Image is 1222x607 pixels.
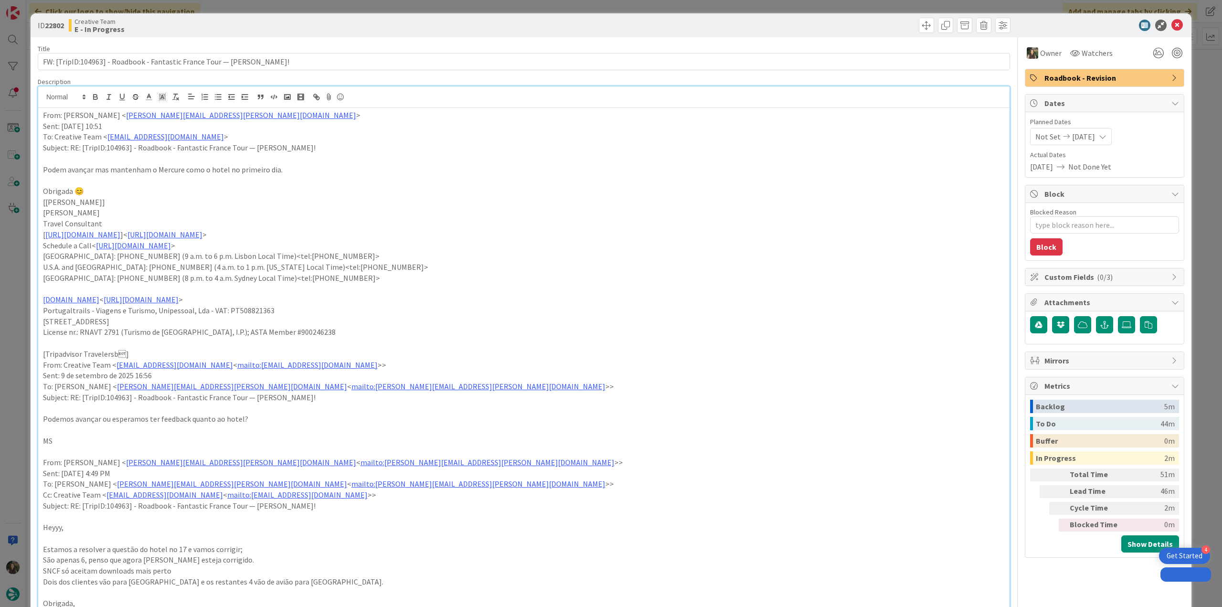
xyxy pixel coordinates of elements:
a: [EMAIL_ADDRESS][DOMAIN_NAME] [107,132,224,141]
span: [DATE] [1072,131,1095,142]
p: From: [PERSON_NAME] < < >> [43,457,1005,468]
p: Obrigada 😊 [43,186,1005,197]
span: Metrics [1044,380,1167,392]
span: Not Done Yet [1068,161,1111,172]
a: mailto:[EMAIL_ADDRESS][DOMAIN_NAME] [237,360,378,370]
p: Subject: RE: [TripID:104963] - Roadbook - Fantastic France Tour — [PERSON_NAME]! [43,501,1005,511]
a: [PERSON_NAME][EMAIL_ADDRESS][PERSON_NAME][DOMAIN_NAME] [117,479,347,489]
p: Travel Consultant [43,218,1005,229]
div: Total Time [1070,469,1122,481]
p: Estamos a resolver a questão do hotel no 17 e vamos corrigir; [43,544,1005,555]
span: Planned Dates [1030,117,1179,127]
div: Blocked Time [1070,519,1122,532]
p: Sent: [DATE] 10:51 [43,121,1005,132]
p: License nr.: RNAVT 2791 (Turismo de [GEOGRAPHIC_DATA], I.P.); ASTA Member #900246238 [43,327,1005,338]
p: Cc: Creative Team < < >> [43,490,1005,501]
img: IG [1027,47,1038,59]
div: 2m [1164,451,1175,465]
span: Attachments [1044,297,1167,308]
span: Description [38,77,71,86]
a: mailto:[EMAIL_ADDRESS][DOMAIN_NAME] [227,490,368,500]
a: [URL][DOMAIN_NAME] [96,241,171,250]
a: mailto:[PERSON_NAME][EMAIL_ADDRESS][PERSON_NAME][DOMAIN_NAME] [351,479,605,489]
div: 46m [1126,485,1175,498]
p: Sent: [DATE] 4:49 PM [43,468,1005,479]
a: [URL][DOMAIN_NAME] [127,230,202,239]
div: Buffer [1036,434,1164,447]
p: Dois dos clientes vão para [GEOGRAPHIC_DATA] e os restantes 4 vão de avião para [GEOGRAPHIC_DATA]. [43,576,1005,587]
p: [PERSON_NAME] [43,207,1005,218]
div: Lead Time [1070,485,1122,498]
span: ( 0/3 ) [1097,272,1113,282]
p: MS [43,436,1005,447]
div: To Do [1036,417,1160,430]
a: [URL][DOMAIN_NAME] [104,295,179,304]
span: Block [1044,188,1167,200]
p: To: [PERSON_NAME] < < >> [43,479,1005,490]
div: 4 [1201,545,1210,554]
p: Heyyy, [43,522,1005,533]
a: [PERSON_NAME][EMAIL_ADDRESS][PERSON_NAME][DOMAIN_NAME] [117,382,347,391]
div: 2m [1126,502,1175,515]
p: São apenas 6, penso que agora [PERSON_NAME] esteja corrigido. [43,554,1005,565]
div: 44m [1160,417,1175,430]
a: [PERSON_NAME][EMAIL_ADDRESS][PERSON_NAME][DOMAIN_NAME] [126,110,356,120]
a: [EMAIL_ADDRESS][DOMAIN_NAME] [116,360,233,370]
p: From: Creative Team < < >> [43,360,1005,371]
label: Title [38,44,50,53]
a: [EMAIL_ADDRESS][DOMAIN_NAME] [106,490,223,500]
p: Podem avançar mas mantenham o Mercure como o hotel no primeiro dia. [43,164,1005,175]
div: In Progress [1036,451,1164,465]
span: Dates [1044,97,1167,109]
a: mailto:[PERSON_NAME][EMAIL_ADDRESS][PERSON_NAME][DOMAIN_NAME] [360,458,614,467]
p: To: Creative Team < > [43,131,1005,142]
p: [GEOGRAPHIC_DATA]: [PHONE_NUMBER] (8 p.m. to 4 a.m. Sydney Local Time)<tel:[PHONE_NUMBER]> [43,273,1005,284]
button: Block [1030,238,1063,256]
p: Sent: 9 de setembro de 2025 16:56 [43,370,1005,381]
p: Portugaltrails - Viagens e Turismo, Unipessoal, Lda - VAT: PT508821363 [43,305,1005,316]
span: Not Set [1035,131,1061,142]
label: Blocked Reason [1030,208,1076,216]
p: [ ]< > [43,229,1005,240]
b: E - In Progress [74,25,125,33]
p: From: [PERSON_NAME] < > [43,110,1005,121]
div: 51m [1126,469,1175,481]
p: < > [43,294,1005,305]
span: ID [38,20,64,31]
span: Custom Fields [1044,271,1167,283]
button: Show Details [1121,535,1179,553]
p: To: [PERSON_NAME] < < >> [43,381,1005,392]
p: Subject: RE: [TripID:104963] - Roadbook - Fantastic France Tour — [PERSON_NAME]! [43,392,1005,403]
a: [URL][DOMAIN_NAME] [45,230,120,239]
a: [PERSON_NAME][EMAIL_ADDRESS][PERSON_NAME][DOMAIN_NAME] [126,458,356,467]
span: Mirrors [1044,355,1167,366]
p: [[PERSON_NAME]] [43,197,1005,208]
div: 0m [1164,434,1175,447]
span: Watchers [1082,47,1113,59]
span: Actual Dates [1030,150,1179,160]
span: [DATE] [1030,161,1053,172]
p: U.S.A. and [GEOGRAPHIC_DATA]: [PHONE_NUMBER] (4 a.m. to 1 p.m. [US_STATE] Local Time)<tel:[PHONE_... [43,262,1005,273]
p: Subject: RE: [TripID:104963] - Roadbook - Fantastic France Tour — [PERSON_NAME]! [43,142,1005,153]
div: Open Get Started checklist, remaining modules: 4 [1159,548,1210,564]
a: mailto:[PERSON_NAME][EMAIL_ADDRESS][PERSON_NAME][DOMAIN_NAME] [351,382,605,391]
div: 5m [1164,400,1175,413]
p: SNCF só aceitam downloads mais perto [43,565,1005,576]
p: [Tripadvisor Travelersb] [43,349,1005,360]
div: 0m [1126,519,1175,532]
span: Owner [1040,47,1062,59]
span: Creative Team [74,18,125,25]
a: [DOMAIN_NAME] [43,295,99,304]
div: Cycle Time [1070,502,1122,515]
b: 22802 [45,21,64,30]
div: Backlog [1036,400,1164,413]
p: Schedule a Call< > [43,240,1005,251]
p: [GEOGRAPHIC_DATA]: [PHONE_NUMBER] (9 a.m. to 6 p.m. Lisbon Local Time)<tel:[PHONE_NUMBER]> [43,251,1005,262]
p: Podemos avançar ou esperamos ter feedback quanto ao hotel? [43,414,1005,425]
p: [STREET_ADDRESS] [43,316,1005,327]
span: Roadbook - Revision [1044,72,1167,84]
input: type card name here... [38,53,1010,70]
div: Get Started [1167,551,1202,561]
